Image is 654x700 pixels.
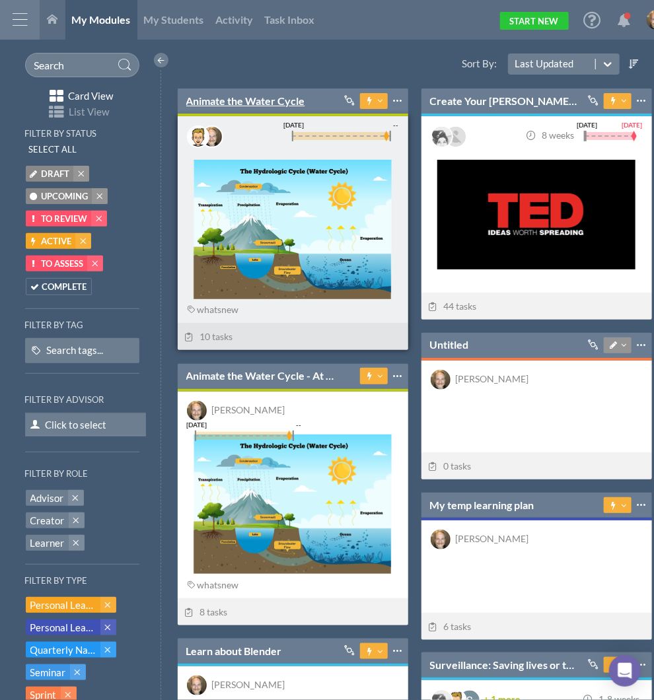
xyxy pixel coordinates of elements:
a: Surveillance: Saving lives or threatening your rights? [430,658,579,672]
span: To Assess [41,257,83,271]
span: To Review [41,212,87,226]
div: [DATE] [187,419,207,431]
span: My Modules [72,13,131,26]
span: 6 tasks [428,621,472,632]
img: summary thumbnail [437,160,636,269]
img: image [187,676,207,695]
img: image [188,127,208,147]
label: Sort By: [439,57,500,71]
span: Personal Learning Plan [30,598,96,612]
span: Learner [30,536,65,550]
span: My Students [144,13,204,26]
div: James Carlson [455,371,528,386]
span: Complete [42,280,87,294]
h6: Filter by Advisor [25,395,104,405]
span: Card View [68,89,113,103]
span: Advisor [30,491,64,505]
div: James Carlson [455,531,528,546]
img: image [187,401,207,421]
a: Animate the Water Cycle [186,94,305,108]
h6: Filter by tag [25,320,140,330]
span: 0 tasks [428,460,472,472]
div: whatsnew [187,577,242,593]
a: Learn about Blender [186,644,282,658]
span: Personal Learning Plan and Portfolio [30,621,96,635]
img: image [432,127,452,147]
a: Animate the Water Cycle - At Start [186,368,336,383]
span: Seminar [30,666,66,680]
div: Open Intercom Messenger [609,655,641,687]
h6: Filter by role [25,469,89,479]
div: [DATE] [284,119,305,131]
img: image [431,370,451,390]
div: Search tags... [47,344,104,358]
img: summary thumbnail [194,160,392,299]
img: image [202,127,222,147]
img: AATXAJyYy1wWvDDLSexgVRO9r8Pi73SjofShwPN2Pd6y=s96-c [446,127,466,147]
span: Active [41,234,71,248]
div: whatsnew [187,302,242,318]
span: Draft [41,167,69,181]
img: summary thumbnail [194,435,392,574]
input: Search [25,53,140,77]
a: Create Your [PERSON_NAME] Talk----- [430,94,579,108]
div: -- [297,419,302,431]
a: Start New [500,12,569,30]
div: James Carlson [211,402,285,417]
span: Creator [30,514,65,528]
span: Click to select [25,413,157,437]
div: James Carlson [211,677,285,692]
span: Quarterly Narrative [30,643,96,657]
span: 8 weeks [526,129,575,141]
h6: Select All [29,145,77,155]
span: Activity [215,13,253,26]
img: image [431,530,451,549]
span: Upcoming [41,190,88,203]
a: Untitled [430,337,469,352]
div: Last Updated [515,57,573,71]
div: -- [394,119,399,131]
span: 10 tasks [184,331,233,342]
h6: Filter by status [25,129,97,139]
div: [DATE] [577,119,598,131]
a: My temp learning plan [430,498,534,512]
div: [DATE] [622,119,643,131]
span: 44 tasks [428,300,477,312]
span: List View [69,105,109,119]
span: 8 tasks [184,606,228,617]
h6: Filter by type [25,576,88,586]
span: Task Inbox [265,13,315,26]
